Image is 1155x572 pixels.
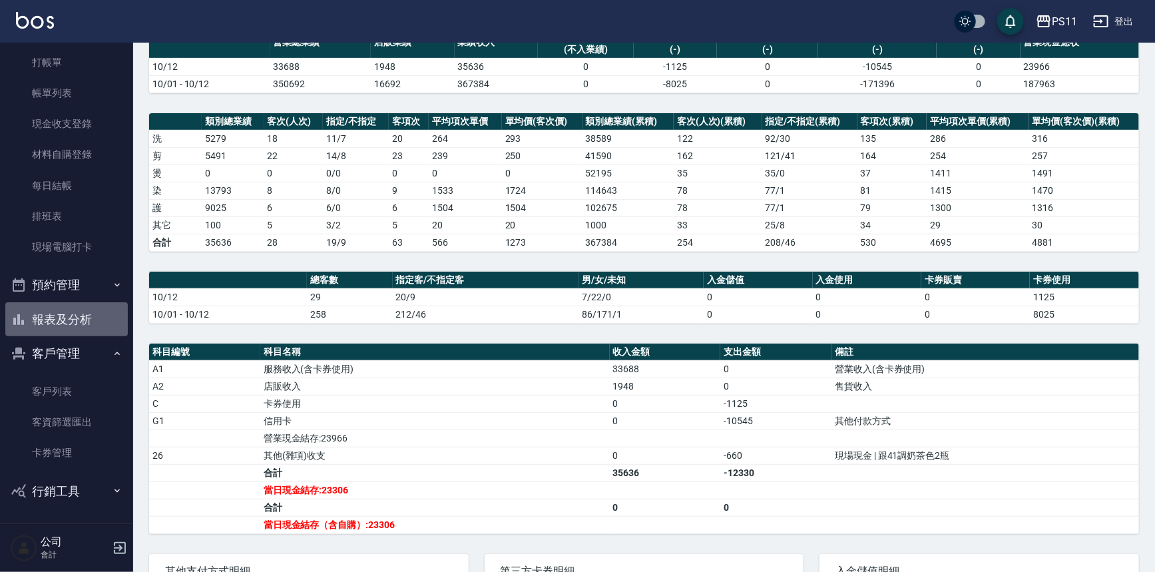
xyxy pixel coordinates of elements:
td: 52195 [582,164,674,182]
a: 客資篩選匯出 [5,407,128,437]
td: 28 [264,234,323,251]
td: 41590 [582,147,674,164]
td: -10545 [818,58,937,75]
th: 男/女/未知 [578,272,704,289]
td: 0 [717,58,818,75]
th: 平均項次單價 [429,113,501,131]
td: 9025 [202,199,264,216]
td: 29 [927,216,1029,234]
td: 18 [264,130,323,147]
button: save [997,8,1024,35]
td: 33 [674,216,762,234]
td: 1273 [502,234,582,251]
td: 208/46 [762,234,857,251]
table: a dense table [149,272,1139,324]
th: 卡券使用 [1030,272,1139,289]
td: 1470 [1029,182,1139,199]
td: 20 [389,130,429,147]
td: 合計 [260,464,610,481]
th: 平均項次單價(累積) [927,113,1029,131]
div: (不入業績) [541,43,630,57]
td: 566 [429,234,501,251]
td: 77 / 1 [762,182,857,199]
td: 9 [389,182,429,199]
td: 5 [389,216,429,234]
th: 類別總業績 [202,113,264,131]
td: 1411 [927,164,1029,182]
td: -12330 [720,464,831,481]
td: 239 [429,147,501,164]
td: 81 [857,182,927,199]
td: 現場現金 | 跟41調奶茶色2瓶 [831,447,1139,464]
td: C [149,395,260,412]
td: 35 / 0 [762,164,857,182]
td: 0 [704,306,812,323]
td: 11 / 7 [323,130,389,147]
td: 34 [857,216,927,234]
a: 打帳單 [5,47,128,78]
td: G1 [149,412,260,429]
td: 0 [538,75,634,93]
td: 0 [610,499,721,516]
td: 8 / 0 [323,182,389,199]
td: 121 / 41 [762,147,857,164]
td: 316 [1029,130,1139,147]
td: 250 [502,147,582,164]
td: 1948 [610,378,721,395]
a: 排班表 [5,201,128,232]
td: 當日現金結存（含自購）:23306 [260,516,610,533]
td: 92 / 30 [762,130,857,147]
th: 科目編號 [149,344,260,361]
td: 258 [307,306,393,323]
td: 0 [704,288,812,306]
td: 0 [937,75,1020,93]
td: A2 [149,378,260,395]
a: 現金收支登錄 [5,109,128,139]
td: 33688 [270,58,371,75]
th: 科目名稱 [260,344,610,361]
td: 店販收入 [260,378,610,395]
td: 77 / 1 [762,199,857,216]
img: Person [11,535,37,561]
td: 100 [202,216,264,234]
td: 187963 [1021,75,1139,93]
td: 0 [720,499,831,516]
td: 35636 [455,58,538,75]
th: 客項次(累積) [857,113,927,131]
td: 35636 [610,464,721,481]
td: 6 [264,199,323,216]
td: 20 [429,216,501,234]
td: 16692 [371,75,454,93]
td: 29 [307,288,393,306]
td: -1125 [720,395,831,412]
th: 單均價(客次價) [502,113,582,131]
td: 78 [674,182,762,199]
td: 26 [149,447,260,464]
td: 35636 [202,234,264,251]
td: -8025 [634,75,717,93]
td: 30 [1029,216,1139,234]
td: 23 [389,147,429,164]
th: 支出金額 [720,344,831,361]
th: 總客數 [307,272,393,289]
td: 264 [429,130,501,147]
td: 0 [720,378,831,395]
div: PS11 [1052,13,1077,30]
th: 備註 [831,344,1139,361]
td: 79 [857,199,927,216]
table: a dense table [149,344,1139,534]
th: 客次(人次)(累積) [674,113,762,131]
td: 6 [389,199,429,216]
td: 當日現金結存:23306 [260,481,610,499]
td: 350692 [270,75,371,93]
th: 指定/不指定(累積) [762,113,857,131]
td: 293 [502,130,582,147]
td: 護 [149,199,202,216]
td: 0 [429,164,501,182]
td: 0 [813,306,921,323]
td: 37 [857,164,927,182]
td: 35 [674,164,762,182]
button: 預約管理 [5,268,128,302]
td: 38589 [582,130,674,147]
td: 1491 [1029,164,1139,182]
